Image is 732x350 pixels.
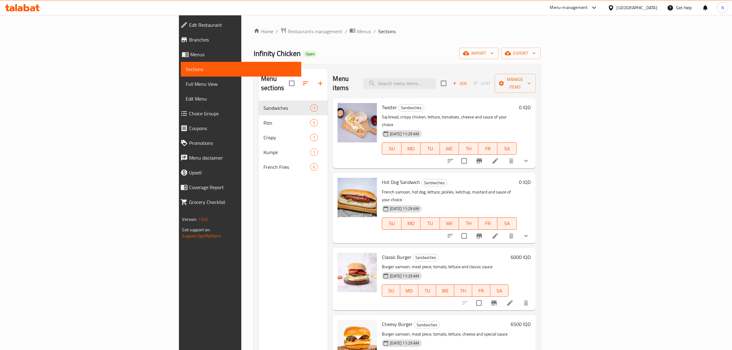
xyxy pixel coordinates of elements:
[501,48,541,59] button: export
[285,77,298,90] span: Select all sections
[439,286,452,295] span: WE
[259,98,328,177] nav: Menu sections
[500,144,514,153] span: SA
[398,104,424,111] span: Sandwiches
[382,142,401,155] button: SU
[263,134,310,141] div: Crispy
[442,219,457,228] span: WE
[459,142,478,155] button: TH
[382,217,401,230] button: SU
[403,286,416,295] span: MO
[457,286,470,295] span: TH
[487,296,501,310] button: Branch-specific-item
[452,80,468,87] span: Add
[423,219,437,228] span: TU
[186,66,296,73] span: Sections
[442,144,457,153] span: WE
[519,153,533,168] button: show more
[382,177,420,187] span: Hot Dog Sandwich
[497,217,516,230] button: SA
[259,130,328,145] div: Crispy1
[176,47,301,62] a: Menus
[338,178,377,217] img: Hot Dog Sandwich
[182,226,210,234] span: Get support on:
[421,179,447,186] span: Sandwiches
[472,284,490,297] button: FR
[189,139,296,147] span: Promotions
[176,195,301,209] a: Grocery Checklist
[481,144,495,153] span: FR
[176,165,301,180] a: Upsell
[617,4,657,11] div: [GEOGRAPHIC_DATA]
[500,219,514,228] span: SA
[190,51,296,58] span: Menus
[382,103,397,112] span: Twister
[522,157,530,165] svg: Show Choices
[413,254,438,261] span: Sandwiches
[182,232,221,240] a: Support.OpsPlatform
[385,144,399,153] span: SU
[176,136,301,150] a: Promotions
[423,144,437,153] span: TU
[492,157,499,165] a: Edit menu item
[182,215,197,223] span: Version:
[176,121,301,136] a: Coupons
[189,110,296,117] span: Choice Groups
[470,79,495,88] span: Select section first
[404,144,418,153] span: MO
[263,119,310,126] div: Rizo
[398,104,424,112] div: Sandwiches
[387,131,421,137] span: [DATE] 11:29 AM
[421,286,434,295] span: TU
[189,198,296,206] span: Grocery Checklist
[198,215,208,223] span: 1.0.0
[519,103,531,112] h6: 0 IQD
[461,144,476,153] span: TH
[382,188,516,204] p: French samoon, hot dog, lettuce, pickles, ketchup, mustard and sauce of your choice
[414,321,440,328] span: Sandwiches
[363,78,436,89] input: search
[490,284,508,297] button: SA
[459,48,499,59] button: import
[338,103,377,142] img: Twister
[437,77,450,90] span: Select section
[436,284,454,297] button: WE
[263,104,310,112] span: Sandwiches
[519,178,531,186] h6: 0 IQD
[186,80,296,88] span: Full Menu View
[288,28,342,35] span: Restaurants management
[259,115,328,130] div: Rizo5
[181,62,301,77] a: Sections
[186,95,296,102] span: Edit Menu
[311,105,318,111] span: 7
[303,50,317,58] div: Open
[478,142,497,155] button: FR
[311,149,318,155] span: 1
[303,51,317,57] span: Open
[298,76,313,91] span: Sort sections
[522,232,530,240] svg: Show Choices
[263,149,310,156] span: Kumpir
[450,79,470,88] button: Add
[189,125,296,132] span: Coupons
[263,163,310,171] div: French Fries
[440,142,459,155] button: WE
[404,219,418,228] span: MO
[458,154,471,167] span: Select to update
[176,32,301,47] a: Branches
[259,145,328,160] div: Kumpir1
[310,163,318,171] div: items
[189,36,296,43] span: Branches
[402,142,421,155] button: MO
[311,164,318,170] span: 6
[402,217,421,230] button: MO
[459,217,478,230] button: TH
[519,296,533,310] button: delete
[382,330,508,338] p: Burger samoon, meat piece, tomato, lettuce, cheese and special sauce
[450,79,470,88] span: Add item
[382,263,508,271] p: Burger samoon, meat piece, tomato, lettuce and classic sauce
[443,153,458,168] button: sort-choices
